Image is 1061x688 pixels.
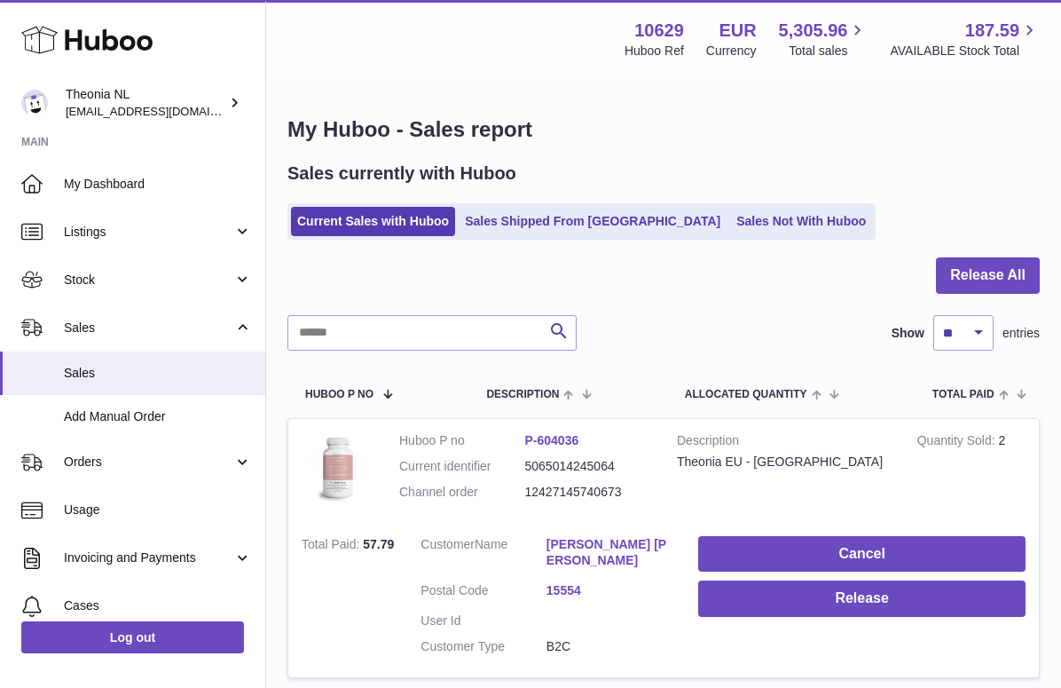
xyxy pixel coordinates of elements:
[719,19,756,43] strong: EUR
[677,432,891,454] strong: Description
[546,638,672,655] dd: B2C
[64,597,252,614] span: Cases
[302,432,373,503] img: 106291725893222.jpg
[779,19,848,43] span: 5,305.96
[287,115,1040,144] h1: My Huboo - Sales report
[287,162,516,186] h2: Sales currently with Huboo
[698,581,1026,617] button: Release
[706,43,757,59] div: Currency
[730,207,872,236] a: Sales Not With Huboo
[525,484,651,501] dd: 12427145740673
[546,536,672,570] a: [PERSON_NAME] [PERSON_NAME]
[685,389,807,400] span: ALLOCATED Quantity
[459,207,727,236] a: Sales Shipped From [GEOGRAPHIC_DATA]
[965,19,1019,43] span: 187.59
[936,257,1040,294] button: Release All
[525,458,651,475] dd: 5065014245064
[634,19,684,43] strong: 10629
[420,537,475,551] span: Customer
[890,43,1040,59] span: AVAILABLE Stock Total
[904,419,1039,523] td: 2
[399,432,525,449] dt: Huboo P no
[302,537,363,556] strong: Total Paid
[420,613,546,629] dt: User Id
[625,43,684,59] div: Huboo Ref
[420,582,546,604] dt: Postal Code
[890,19,1040,59] a: 187.59 AVAILABLE Stock Total
[66,86,225,120] div: Theonia NL
[917,433,999,452] strong: Quantity Sold
[399,458,525,475] dt: Current identifier
[420,536,546,574] dt: Name
[399,484,525,501] dt: Channel order
[698,536,1026,573] button: Cancel
[64,176,252,193] span: My Dashboard
[677,454,891,471] div: Theonia EU - [GEOGRAPHIC_DATA]
[305,389,373,400] span: Huboo P no
[64,365,252,382] span: Sales
[64,320,233,336] span: Sales
[64,502,252,518] span: Usage
[64,408,252,425] span: Add Manual Order
[363,537,394,551] span: 57.79
[892,325,924,342] label: Show
[420,638,546,655] dt: Customer Type
[486,389,559,400] span: Description
[291,207,455,236] a: Current Sales with Huboo
[66,104,261,118] span: [EMAIL_ADDRESS][DOMAIN_NAME]
[64,224,233,241] span: Listings
[21,90,48,116] img: info@wholesomegoods.eu
[546,582,672,599] a: 15554
[64,454,233,471] span: Orders
[64,550,233,566] span: Invoicing and Payments
[779,19,868,59] a: 5,305.96 Total sales
[525,433,579,447] a: P-604036
[789,43,868,59] span: Total sales
[1002,325,1040,342] span: entries
[932,389,994,400] span: Total paid
[64,272,233,289] span: Stock
[21,621,244,653] a: Log out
